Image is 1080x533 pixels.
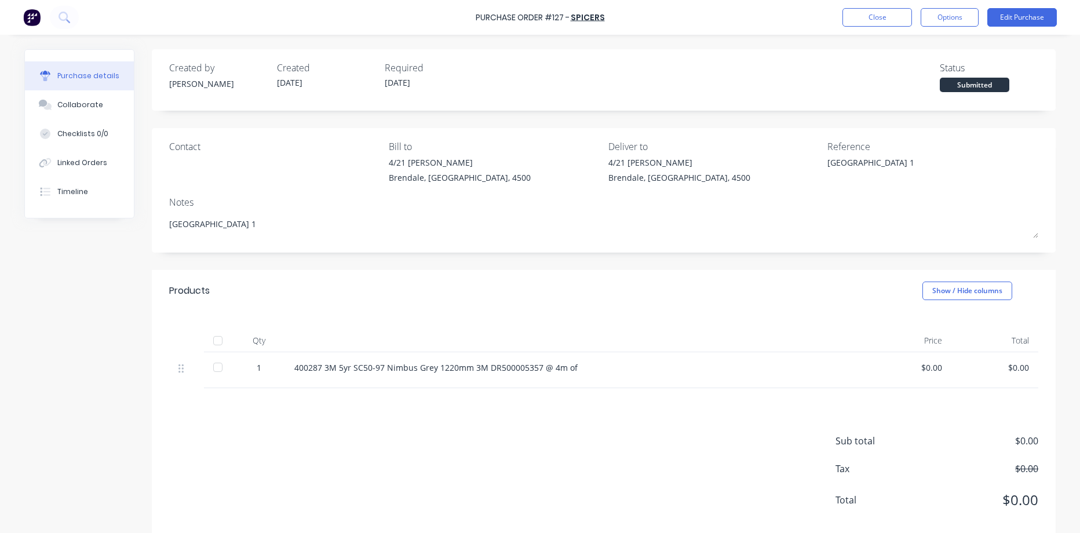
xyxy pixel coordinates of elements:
button: Collaborate [25,90,134,119]
div: Purchase Order #127 - [476,12,570,24]
div: Brendale, [GEOGRAPHIC_DATA], 4500 [608,171,750,184]
div: 1 [242,362,276,374]
div: Brendale, [GEOGRAPHIC_DATA], 4500 [389,171,531,184]
div: Reference [827,140,1038,154]
a: Spicers [571,12,605,23]
div: Contact [169,140,380,154]
div: Status [940,61,1038,75]
div: Purchase details [57,71,119,81]
div: Bill to [389,140,600,154]
span: $0.00 [922,490,1038,510]
button: Close [842,8,912,27]
button: Checklists 0/0 [25,119,134,148]
div: Submitted [940,78,1009,92]
span: Total [835,493,922,507]
div: Created by [169,61,268,75]
div: Collaborate [57,100,103,110]
img: Factory [23,9,41,26]
textarea: [GEOGRAPHIC_DATA] 1 [169,212,1038,238]
div: Timeline [57,187,88,197]
div: $0.00 [961,362,1029,374]
div: Price [864,329,951,352]
button: Purchase details [25,61,134,90]
div: $0.00 [874,362,942,374]
div: Deliver to [608,140,819,154]
button: Linked Orders [25,148,134,177]
div: Checklists 0/0 [57,129,108,139]
div: Qty [233,329,285,352]
span: $0.00 [922,434,1038,448]
span: $0.00 [922,462,1038,476]
button: Edit Purchase [987,8,1057,27]
div: 4/21 [PERSON_NAME] [389,156,531,169]
span: Tax [835,462,922,476]
div: Linked Orders [57,158,107,168]
div: 400287 3M 5yr SC50-97 Nimbus Grey 1220mm 3M DR500005357 @ 4m of [294,362,855,374]
button: Timeline [25,177,134,206]
button: Options [921,8,979,27]
button: Show / Hide columns [922,282,1012,300]
span: Sub total [835,434,922,448]
div: Created [277,61,375,75]
div: Required [385,61,483,75]
div: Products [169,284,210,298]
div: Total [951,329,1038,352]
div: [PERSON_NAME] [169,78,268,90]
div: 4/21 [PERSON_NAME] [608,156,750,169]
div: Notes [169,195,1038,209]
textarea: [GEOGRAPHIC_DATA] 1 [827,156,972,182]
